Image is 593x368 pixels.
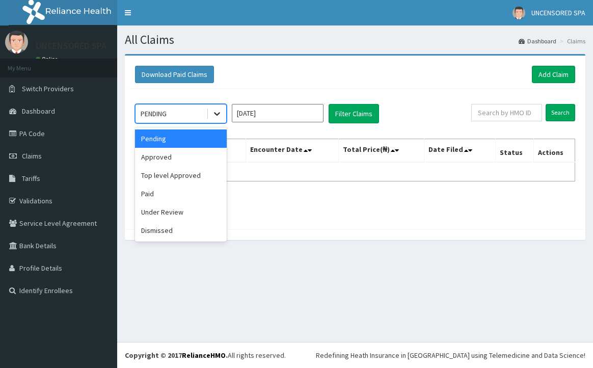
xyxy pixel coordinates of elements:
img: User Image [5,31,28,54]
th: Total Price(₦) [339,139,424,163]
div: Pending [135,129,227,148]
input: Search [546,104,575,121]
li: Claims [557,37,585,45]
span: Tariffs [22,174,40,183]
button: Download Paid Claims [135,66,214,83]
th: Status [495,139,533,163]
h1: All Claims [125,33,585,46]
th: Date Filed [424,139,495,163]
div: Redefining Heath Insurance in [GEOGRAPHIC_DATA] using Telemedicine and Data Science! [316,350,585,360]
div: PENDING [141,109,167,119]
a: Add Claim [532,66,575,83]
div: Paid [135,185,227,203]
a: RelianceHMO [182,351,226,360]
th: Actions [533,139,575,163]
div: Top level Approved [135,166,227,185]
span: Claims [22,151,42,161]
th: Encounter Date [246,139,339,163]
img: User Image [513,7,525,19]
div: Approved [135,148,227,166]
div: Under Review [135,203,227,221]
a: Dashboard [519,37,556,45]
input: Select Month and Year [232,104,324,122]
span: UNCENSORED SPA [531,8,585,17]
input: Search by HMO ID [471,104,542,121]
strong: Copyright © 2017 . [125,351,228,360]
footer: All rights reserved. [117,342,593,368]
div: Dismissed [135,221,227,240]
a: Online [36,56,60,63]
button: Filter Claims [329,104,379,123]
span: Dashboard [22,107,55,116]
p: UNCENSORED SPA [36,41,106,50]
span: Switch Providers [22,84,74,93]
